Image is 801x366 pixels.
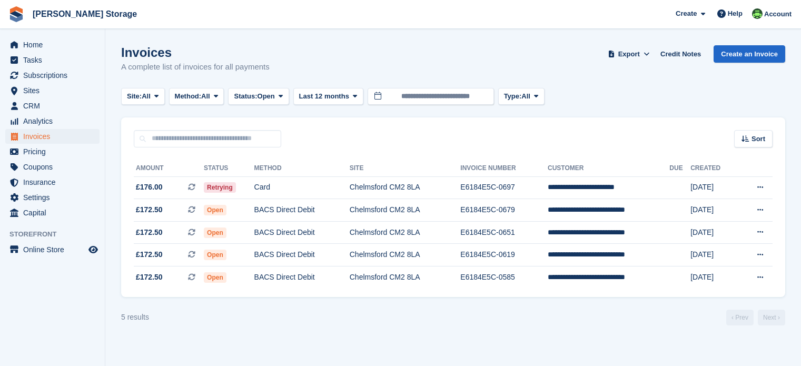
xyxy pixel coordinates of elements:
[8,6,24,22] img: stora-icon-8386f47178a22dfd0bd8f6a31ec36ba5ce8667c1dd55bd0f319d3a0aa187defe.svg
[127,91,142,102] span: Site:
[724,310,787,325] nav: Page
[134,160,204,177] th: Amount
[350,199,461,222] td: Chelmsford CM2 8LA
[23,144,86,159] span: Pricing
[204,160,254,177] th: Status
[5,144,100,159] a: menu
[258,91,275,102] span: Open
[656,45,705,63] a: Credit Notes
[121,45,270,60] h1: Invoices
[5,129,100,144] a: menu
[23,114,86,128] span: Analytics
[169,88,224,105] button: Method: All
[676,8,697,19] span: Create
[142,91,151,102] span: All
[350,221,461,244] td: Chelmsford CM2 8LA
[5,53,100,67] a: menu
[23,68,86,83] span: Subscriptions
[751,134,765,144] span: Sort
[204,227,226,238] span: Open
[714,45,785,63] a: Create an Invoice
[23,175,86,190] span: Insurance
[460,266,548,289] td: E6184E5C-0585
[23,37,86,52] span: Home
[228,88,289,105] button: Status: Open
[204,272,226,283] span: Open
[350,176,461,199] td: Chelmsford CM2 8LA
[136,227,163,238] span: £172.50
[299,91,349,102] span: Last 12 months
[5,242,100,257] a: menu
[764,9,792,19] span: Account
[690,199,738,222] td: [DATE]
[5,190,100,205] a: menu
[254,199,350,222] td: BACS Direct Debit
[758,310,785,325] a: Next
[136,204,163,215] span: £172.50
[23,190,86,205] span: Settings
[254,221,350,244] td: BACS Direct Debit
[606,45,652,63] button: Export
[293,88,363,105] button: Last 12 months
[136,182,163,193] span: £176.00
[5,205,100,220] a: menu
[690,244,738,266] td: [DATE]
[460,221,548,244] td: E6184E5C-0651
[498,88,545,105] button: Type: All
[690,176,738,199] td: [DATE]
[254,244,350,266] td: BACS Direct Debit
[23,129,86,144] span: Invoices
[350,160,461,177] th: Site
[254,176,350,199] td: Card
[23,205,86,220] span: Capital
[5,98,100,113] a: menu
[204,250,226,260] span: Open
[5,114,100,128] a: menu
[234,91,257,102] span: Status:
[23,98,86,113] span: CRM
[548,160,669,177] th: Customer
[669,160,690,177] th: Due
[23,160,86,174] span: Coupons
[175,91,202,102] span: Method:
[460,199,548,222] td: E6184E5C-0679
[23,83,86,98] span: Sites
[121,88,165,105] button: Site: All
[690,221,738,244] td: [DATE]
[201,91,210,102] span: All
[460,160,548,177] th: Invoice Number
[5,37,100,52] a: menu
[690,266,738,289] td: [DATE]
[87,243,100,256] a: Preview store
[618,49,640,60] span: Export
[521,91,530,102] span: All
[121,61,270,73] p: A complete list of invoices for all payments
[9,229,105,240] span: Storefront
[136,272,163,283] span: £172.50
[690,160,738,177] th: Created
[5,160,100,174] a: menu
[5,83,100,98] a: menu
[728,8,743,19] span: Help
[504,91,522,102] span: Type:
[121,312,149,323] div: 5 results
[204,205,226,215] span: Open
[28,5,141,23] a: [PERSON_NAME] Storage
[350,266,461,289] td: Chelmsford CM2 8LA
[752,8,763,19] img: Thomas Frary
[5,68,100,83] a: menu
[350,244,461,266] td: Chelmsford CM2 8LA
[204,182,236,193] span: Retrying
[460,244,548,266] td: E6184E5C-0619
[254,266,350,289] td: BACS Direct Debit
[23,53,86,67] span: Tasks
[5,175,100,190] a: menu
[726,310,754,325] a: Previous
[460,176,548,199] td: E6184E5C-0697
[136,249,163,260] span: £172.50
[23,242,86,257] span: Online Store
[254,160,350,177] th: Method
